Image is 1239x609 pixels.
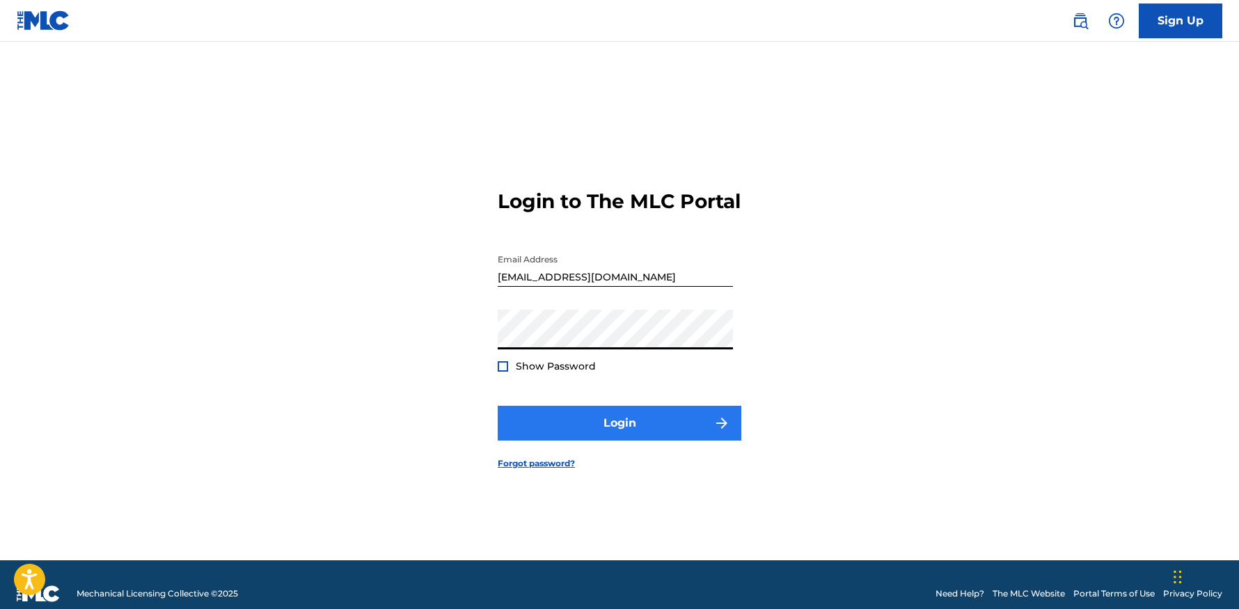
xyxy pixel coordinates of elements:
[936,587,984,600] a: Need Help?
[1174,556,1182,598] div: Drag
[17,10,70,31] img: MLC Logo
[1139,3,1222,38] a: Sign Up
[498,406,741,441] button: Login
[77,587,238,600] span: Mechanical Licensing Collective © 2025
[713,415,730,432] img: f7272a7cc735f4ea7f67.svg
[1108,13,1125,29] img: help
[1103,7,1130,35] div: Help
[498,457,575,470] a: Forgot password?
[1169,542,1239,609] iframe: Chat Widget
[516,360,596,372] span: Show Password
[17,585,60,602] img: logo
[1163,587,1222,600] a: Privacy Policy
[1073,587,1155,600] a: Portal Terms of Use
[993,587,1065,600] a: The MLC Website
[1066,7,1094,35] a: Public Search
[1072,13,1089,29] img: search
[498,189,741,214] h3: Login to The MLC Portal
